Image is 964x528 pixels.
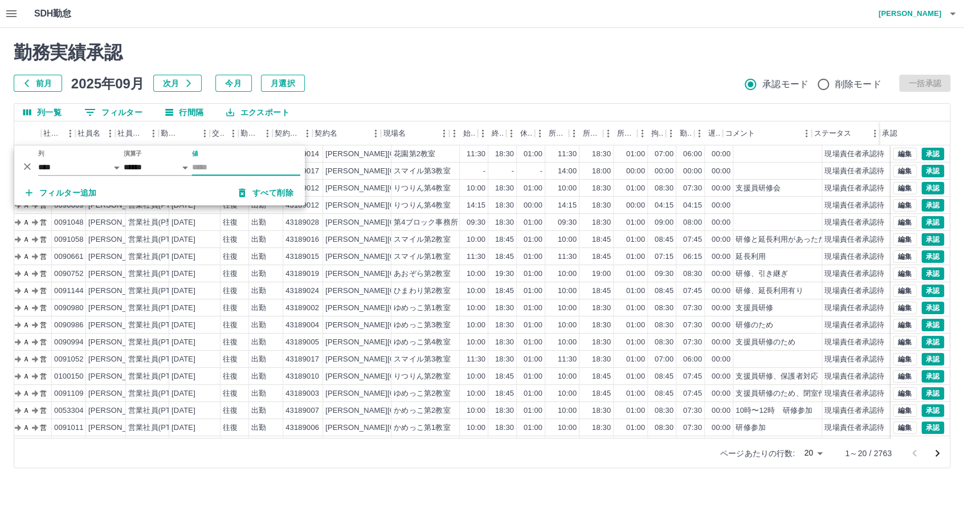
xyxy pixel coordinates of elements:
div: 18:45 [495,286,514,297]
div: 09:00 [655,217,673,228]
div: 交通費 [212,121,224,145]
div: 43189016 [285,234,319,245]
div: [DATE] [171,234,195,245]
div: 08:45 [655,286,673,297]
div: 01:00 [524,149,542,160]
div: 18:00 [592,166,611,177]
button: フィルター表示 [75,104,152,121]
div: 現場責任者承認待 [824,166,884,177]
div: 第4ブロック事務所 [394,217,458,228]
button: 編集 [893,387,917,400]
button: 今月 [215,75,252,92]
div: 18:45 [592,286,611,297]
div: 終業 [477,121,506,145]
div: 遅刻等 [708,121,720,145]
button: ソート [180,125,196,141]
div: 交通費 [210,121,238,145]
div: 現場責任者承認待 [824,303,884,314]
div: 01:00 [524,269,542,279]
text: 営 [40,287,47,295]
button: 承認 [921,336,944,348]
button: エクスポート [217,104,298,121]
div: 出勤 [251,234,266,245]
div: 10:00 [467,269,485,279]
div: - [540,166,542,177]
div: 07:00 [655,149,673,160]
button: メニュー [691,125,708,142]
div: 10:00 [558,183,577,194]
div: 社員名 [77,121,100,145]
div: 0091058 [54,234,84,245]
div: 01:00 [626,286,645,297]
button: 承認 [921,216,944,229]
div: 営業社員(PT契約) [128,251,188,262]
div: スマイル第3教室 [394,166,450,177]
div: - [512,166,514,177]
div: 勤務 [679,121,692,145]
button: 行間隔 [156,104,213,121]
button: メニュー [435,125,452,142]
div: 00:00 [683,166,702,177]
div: 勤務区分 [238,121,272,145]
h5: 2025年09月 [71,75,144,92]
div: 07:30 [683,183,702,194]
button: 承認 [921,353,944,365]
button: 承認 [921,370,944,383]
button: 編集 [893,370,917,383]
div: 始業 [449,121,477,145]
div: 研修と延長利用があったため [736,234,833,245]
div: 00:00 [712,149,730,160]
div: 08:45 [655,234,673,245]
span: 承認モード [762,78,808,91]
button: 承認 [921,148,944,160]
div: 現場責任者承認待 [824,217,884,228]
div: りつりん第4教室 [394,200,450,211]
button: メニュー [446,125,463,142]
div: 現場責任者承認待 [824,251,884,262]
div: 18:30 [592,217,611,228]
button: 編集 [893,404,917,417]
div: [PERSON_NAME] [88,251,150,262]
button: 編集 [893,319,917,331]
div: 勤務日 [158,121,210,145]
label: 値 [192,149,198,158]
div: 18:30 [592,183,611,194]
button: メニュー [531,125,548,142]
div: 18:30 [495,183,514,194]
div: 01:00 [626,251,645,262]
div: スマイル第2教室 [394,234,450,245]
div: [PERSON_NAME] [88,303,150,314]
div: 09:30 [467,217,485,228]
button: メニュー [62,125,79,142]
button: 承認 [921,233,944,246]
div: 08:00 [683,217,702,228]
div: 休憩 [520,121,532,145]
div: 0091048 [54,217,84,228]
div: 01:00 [524,234,542,245]
div: 所定開始 [534,121,569,145]
button: メニュー [599,125,616,142]
div: 所定開始 [548,121,566,145]
div: 18:45 [495,251,514,262]
div: 現場責任者承認待 [824,234,884,245]
div: 08:30 [655,303,673,314]
div: 10:00 [558,269,577,279]
div: 00:00 [712,269,730,279]
button: メニュー [503,125,520,142]
text: 営 [40,270,47,278]
div: 契約コード [275,121,299,145]
div: 往復 [223,234,238,245]
div: 01:00 [524,251,542,262]
div: ステータス [811,121,880,145]
div: 00:00 [712,217,730,228]
div: 10:00 [467,183,485,194]
button: メニュー [634,125,651,142]
div: 10:00 [467,286,485,297]
div: 現場名 [383,121,405,145]
div: 09:30 [558,217,577,228]
div: 契約名 [314,121,337,145]
div: 遅刻等 [694,121,722,145]
div: [PERSON_NAME][GEOGRAPHIC_DATA] [325,217,466,228]
div: 0090661 [54,251,84,262]
div: 始業 [463,121,475,145]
